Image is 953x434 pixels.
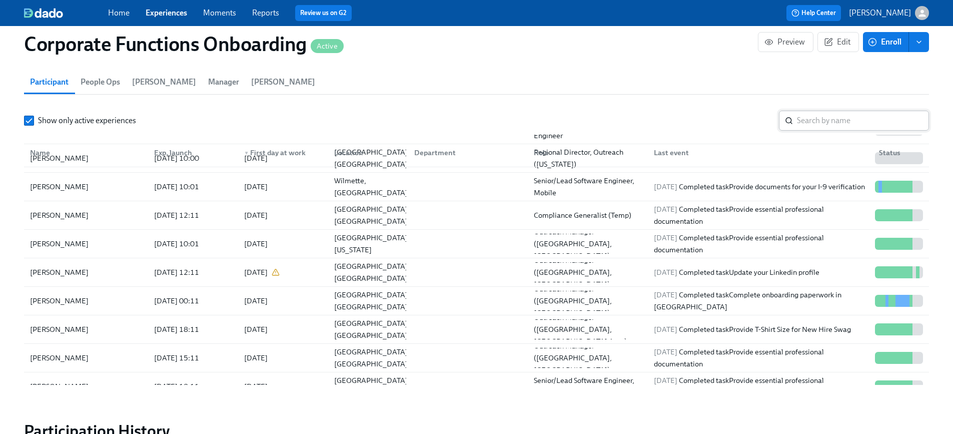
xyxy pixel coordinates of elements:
[326,143,406,163] div: Location
[654,347,677,356] span: [DATE]
[240,147,326,159] div: First day at work
[26,209,146,221] div: [PERSON_NAME]
[654,290,677,299] span: [DATE]
[244,151,249,156] span: ▼
[150,380,236,392] div: [DATE] 18:11
[150,295,236,307] div: [DATE] 00:11
[26,238,146,250] div: [PERSON_NAME]
[24,315,929,344] div: [PERSON_NAME][DATE] 18:11[DATE][GEOGRAPHIC_DATA], [GEOGRAPHIC_DATA]Outreach Manager ([GEOGRAPHIC_...
[650,323,871,335] div: Completed task Provide T-Shirt Size for New Hire Swag
[330,232,414,256] div: [GEOGRAPHIC_DATA], [US_STATE]
[244,352,268,364] div: [DATE]
[530,175,646,199] div: Senior/Lead Software Engineer, Mobile
[132,75,196,89] span: [PERSON_NAME]
[530,209,646,221] div: Compliance Generalist (Temp)
[236,143,326,163] div: ▼First day at work
[146,8,187,18] a: Experiences
[909,32,929,52] button: enroll
[150,181,236,193] div: [DATE] 10:01
[150,266,236,278] div: [DATE] 12:11
[251,75,315,89] span: [PERSON_NAME]
[330,346,414,370] div: [GEOGRAPHIC_DATA], [GEOGRAPHIC_DATA]
[530,283,646,319] div: Outreach Manager ([GEOGRAPHIC_DATA], [GEOGRAPHIC_DATA])
[30,75,69,89] span: Participant
[654,182,677,191] span: [DATE]
[244,209,268,221] div: [DATE]
[26,266,146,278] div: [PERSON_NAME]
[330,289,414,313] div: [GEOGRAPHIC_DATA], [GEOGRAPHIC_DATA]
[81,75,120,89] span: People Ops
[817,32,859,52] button: Edit
[24,287,929,315] div: [PERSON_NAME][DATE] 00:11[DATE][GEOGRAPHIC_DATA], [GEOGRAPHIC_DATA]Outreach Manager ([GEOGRAPHIC_...
[295,5,352,21] button: Review us on G2
[849,8,911,19] p: [PERSON_NAME]
[24,32,344,56] h1: Corporate Functions Onboarding
[875,147,927,159] div: Status
[252,8,279,18] a: Reports
[330,317,414,341] div: [GEOGRAPHIC_DATA], [GEOGRAPHIC_DATA]
[150,238,236,250] div: [DATE] 10:01
[24,201,929,230] div: [PERSON_NAME][DATE] 12:11[DATE][GEOGRAPHIC_DATA], [GEOGRAPHIC_DATA]Compliance Generalist (Temp)[D...
[330,147,406,159] div: Location
[530,340,646,376] div: Outreach Manager ([GEOGRAPHIC_DATA], [GEOGRAPHIC_DATA])
[272,268,280,276] svg: This date applies to this experience only. It differs from the user's profile (2025/10/06).
[150,147,236,159] div: Exp. launch
[38,115,136,126] span: Show only active experiences
[300,8,347,18] a: Review us on G2
[650,289,871,313] div: Completed task Complete onboarding paperwork in [GEOGRAPHIC_DATA]
[244,238,268,250] div: [DATE]
[650,266,871,278] div: Completed task Update your Linkedin profile
[406,143,526,163] div: Department
[650,181,871,193] div: Completed task Provide documents for your I-9 verification
[26,181,146,193] div: [PERSON_NAME]
[863,32,909,52] button: Enroll
[870,37,901,47] span: Enroll
[208,75,239,89] span: Manager
[654,233,677,242] span: [DATE]
[146,143,236,163] div: Exp. launch
[26,323,146,335] div: [PERSON_NAME]
[203,8,236,18] a: Moments
[849,6,929,20] button: [PERSON_NAME]
[530,311,646,347] div: Outreach Manager ([GEOGRAPHIC_DATA], [GEOGRAPHIC_DATA] Area)
[24,230,929,258] div: [PERSON_NAME][DATE] 10:01[DATE][GEOGRAPHIC_DATA], [US_STATE]Outreach Manager ([GEOGRAPHIC_DATA], ...
[654,376,677,385] span: [DATE]
[758,32,813,52] button: Preview
[330,175,412,199] div: Wilmette, [GEOGRAPHIC_DATA]
[244,380,268,392] div: [DATE]
[311,43,344,50] span: Active
[26,352,146,364] div: [PERSON_NAME]
[871,143,927,163] div: Status
[650,346,871,370] div: Completed task Provide essential professional documentation
[244,181,268,193] div: [DATE]
[330,203,414,227] div: [GEOGRAPHIC_DATA], [GEOGRAPHIC_DATA]
[650,147,871,159] div: Last event
[646,143,871,163] div: Last event
[530,147,646,159] div: Role
[26,143,146,163] div: Name
[26,147,146,159] div: Name
[24,372,929,401] div: [PERSON_NAME][DATE] 18:11[DATE][GEOGRAPHIC_DATA], [GEOGRAPHIC_DATA]Senior/Lead Software Engineer,...
[654,268,677,277] span: [DATE]
[530,254,646,290] div: Outreach Manager ([GEOGRAPHIC_DATA], [GEOGRAPHIC_DATA])
[797,111,929,131] input: Search by name
[654,325,677,334] span: [DATE]
[150,209,236,221] div: [DATE] 12:11
[526,143,646,163] div: Role
[786,5,841,21] button: Help Center
[26,295,146,307] div: [PERSON_NAME]
[244,295,268,307] div: [DATE]
[24,344,929,372] div: [PERSON_NAME][DATE] 15:11[DATE][GEOGRAPHIC_DATA], [GEOGRAPHIC_DATA]Outreach Manager ([GEOGRAPHIC_...
[24,173,929,201] div: [PERSON_NAME][DATE] 10:01[DATE]Wilmette, [GEOGRAPHIC_DATA]Senior/Lead Software Engineer, Mobile[D...
[791,8,836,18] span: Help Center
[244,323,268,335] div: [DATE]
[766,37,805,47] span: Preview
[150,323,236,335] div: [DATE] 18:11
[650,203,871,227] div: Completed task Provide essential professional documentation
[24,258,929,287] div: [PERSON_NAME][DATE] 12:11[DATE][GEOGRAPHIC_DATA], [GEOGRAPHIC_DATA]Outreach Manager ([GEOGRAPHIC_...
[150,352,236,364] div: [DATE] 15:11
[530,226,646,262] div: Outreach Manager ([GEOGRAPHIC_DATA], [GEOGRAPHIC_DATA])
[654,205,677,214] span: [DATE]
[24,8,108,18] a: dado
